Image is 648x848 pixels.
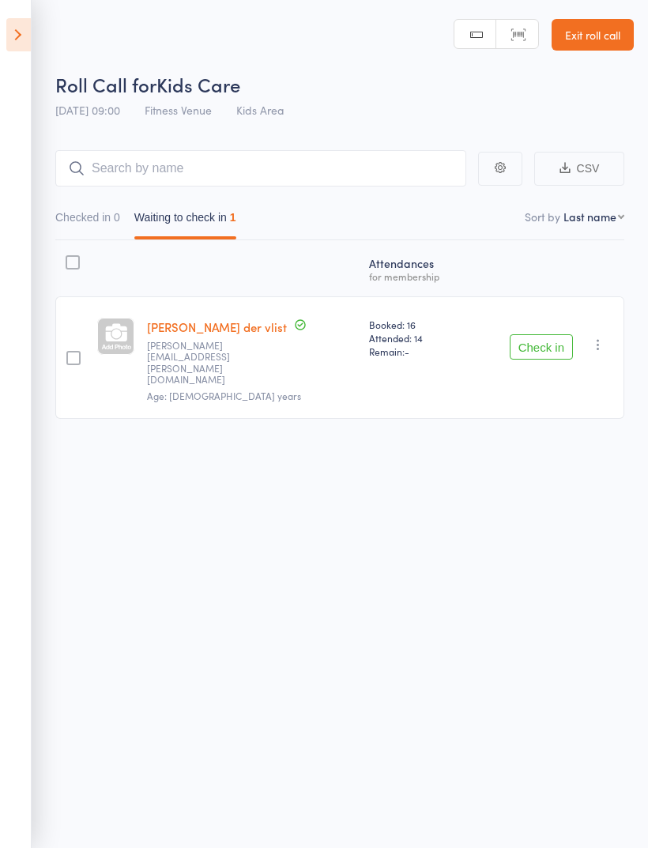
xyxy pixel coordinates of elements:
[363,247,469,289] div: Atten­dances
[525,209,560,224] label: Sort by
[369,271,463,281] div: for membership
[405,345,409,358] span: -
[55,150,466,187] input: Search by name
[55,102,120,118] span: [DATE] 09:00
[563,209,616,224] div: Last name
[369,331,463,345] span: Attended: 14
[55,71,156,97] span: Roll Call for
[230,211,236,224] div: 1
[147,318,287,335] a: [PERSON_NAME] der vlist
[156,71,240,97] span: Kids Care
[145,102,212,118] span: Fitness Venue
[114,211,120,224] div: 0
[534,152,624,186] button: CSV
[369,318,463,331] span: Booked: 16
[55,203,120,239] button: Checked in0
[147,340,250,386] small: Amy.ghislaine@gmail.com
[147,389,301,402] span: Age: [DEMOGRAPHIC_DATA] years
[552,19,634,51] a: Exit roll call
[236,102,284,118] span: Kids Area
[510,334,573,360] button: Check in
[134,203,236,239] button: Waiting to check in1
[369,345,463,358] span: Remain:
